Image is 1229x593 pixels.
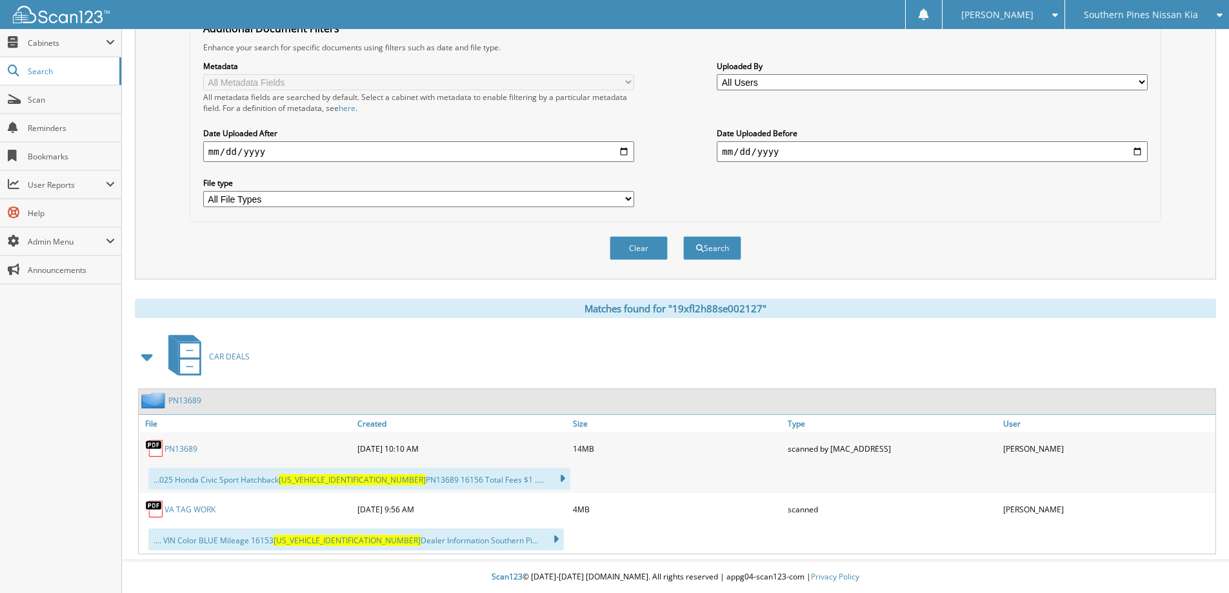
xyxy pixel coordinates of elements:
div: Matches found for "19xfl2h88se002127" [135,299,1216,318]
span: Help [28,208,115,219]
a: File [139,415,354,432]
a: here [339,103,355,114]
label: File type [203,177,634,188]
img: scan123-logo-white.svg [13,6,110,23]
span: Bookmarks [28,151,115,162]
a: VA TAG WORK [165,504,215,515]
label: Metadata [203,61,634,72]
span: Southern Pines Nissan Kia [1084,11,1198,19]
span: Reminders [28,123,115,134]
img: folder2.png [141,392,168,408]
div: scanned [784,496,1000,522]
label: Date Uploaded After [203,128,634,139]
span: Scan123 [492,571,523,582]
label: Uploaded By [717,61,1148,72]
div: [PERSON_NAME] [1000,436,1215,461]
span: [US_VEHICLE_IDENTIFICATION_NUMBER] [274,535,421,546]
div: .... VIN Color BLUE Mileage 16153 Dealer Information Southern Pi... [148,528,564,550]
div: 14MB [570,436,785,461]
div: © [DATE]-[DATE] [DOMAIN_NAME]. All rights reserved | appg04-scan123-com | [122,561,1229,593]
div: Enhance your search for specific documents using filters such as date and file type. [197,42,1154,53]
a: PN13689 [165,443,197,454]
label: Date Uploaded Before [717,128,1148,139]
div: ...025 Honda Civic Sport Hatchback PN13689 16156 Total Fees $1 ..... [148,468,570,490]
div: [DATE] 10:10 AM [354,436,570,461]
a: Created [354,415,570,432]
span: Scan [28,94,115,105]
img: PDF.png [145,439,165,458]
input: end [717,141,1148,162]
iframe: Chat Widget [1164,531,1229,593]
div: scanned by [MAC_ADDRESS] [784,436,1000,461]
span: Admin Menu [28,236,106,247]
a: User [1000,415,1215,432]
div: [DATE] 9:56 AM [354,496,570,522]
span: [PERSON_NAME] [961,11,1034,19]
span: CAR DEALS [209,351,250,362]
input: start [203,141,634,162]
span: Cabinets [28,37,106,48]
a: CAR DEALS [161,331,250,382]
div: 4MB [570,496,785,522]
button: Search [683,236,741,260]
span: [US_VEHICLE_IDENTIFICATION_NUMBER] [279,474,426,485]
div: [PERSON_NAME] [1000,496,1215,522]
span: Announcements [28,265,115,276]
a: PN13689 [168,395,201,406]
div: All metadata fields are searched by default. Select a cabinet with metadata to enable filtering b... [203,92,634,114]
button: Clear [610,236,668,260]
img: PDF.png [145,499,165,519]
a: Privacy Policy [811,571,859,582]
span: User Reports [28,179,106,190]
a: Type [784,415,1000,432]
a: Size [570,415,785,432]
span: Search [28,66,113,77]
